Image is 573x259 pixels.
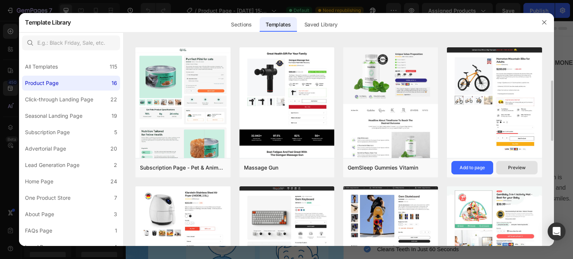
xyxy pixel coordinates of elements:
div: One Product Store [25,193,71,202]
span: Show more [230,189,260,199]
p: 4.5/5 | 30,000 + happy parents [237,121,441,132]
input: E.g.: Black Friday, Sale, etc. [22,35,120,50]
div: $49.98 [230,139,250,151]
div: Open Intercom Messenger [548,222,566,240]
div: 7 [114,193,117,202]
div: FREE SHIPPING [0,36,48,48]
h2: Template Library [25,13,71,32]
div: All Templates [25,62,58,71]
div: 19 [112,111,117,120]
p: Say goodbye to brushing battles! Our Kids’ U-Shaped Ultrasonic Toothbrush is designed to make ora... [230,153,445,181]
div: Templates [260,17,297,32]
div: Seasonal Landing Page [25,111,82,120]
div: GemSleep Gummies Vitamin [348,163,418,172]
button: Preview [496,161,538,174]
button: Add to page [451,161,493,174]
div: FREE SHIPPING [333,36,381,48]
div: 30 DAYS MONEY BACK GUARANTEE [71,36,178,48]
div: About Page [25,210,54,219]
div: Click-through Landing Page [25,95,93,104]
div: Subscription Page [25,128,70,137]
div: Product Page [25,79,59,88]
div: 20 [110,144,117,153]
div: 2 [114,161,117,170]
div: Subscription Page - Pet & Animals - Gem Cat Food - Style 4 [140,163,226,172]
div: $120.00 [253,139,276,151]
div: Saved Library [298,17,344,32]
h2: kids ultrasonic toothbrush [230,81,448,102]
span: cleans all teeth ( even the back ones) [251,209,351,216]
div: Advertorial Page [25,144,66,153]
div: Sections [225,17,257,32]
div: Preview [508,164,526,171]
div: Add to page [460,164,485,171]
div: Lead Generation Page [25,161,79,170]
div: Home Page [25,177,53,186]
div: 1 [115,226,117,235]
div: 5 [114,128,117,137]
div: 16 [112,79,117,88]
div: 30 DAYS MONEY BACK GUARANTEE [403,36,510,48]
div: 22 [110,95,117,104]
div: Legal Page [25,243,53,252]
button: Show more [230,189,448,199]
div: FAQs Page [25,226,52,235]
div: 24 [110,177,117,186]
div: 115 [110,62,117,71]
div: LIMITED TIME 50% OFF SALE [200,36,286,48]
div: 4 [114,243,117,252]
div: Massage Gun [244,163,278,172]
div: 3 [114,210,117,219]
span: cleans teeth in just 60 seconds [251,225,333,231]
